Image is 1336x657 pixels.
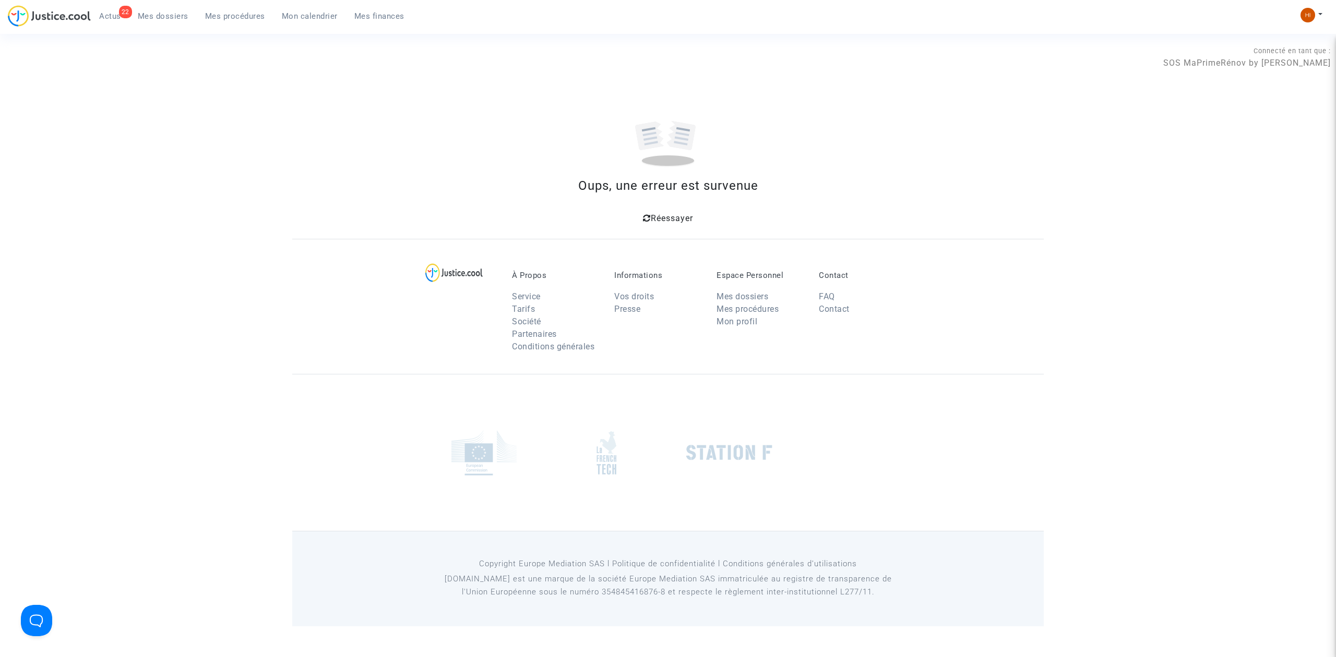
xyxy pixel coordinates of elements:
[614,304,640,314] a: Presse
[282,11,338,21] span: Mon calendrier
[512,329,557,339] a: Partenaires
[8,5,91,27] img: jc-logo.svg
[129,8,197,24] a: Mes dossiers
[354,11,404,21] span: Mes finances
[819,304,850,314] a: Contact
[205,11,265,21] span: Mes procédures
[512,317,541,326] a: Société
[614,291,654,301] a: Vos droits
[597,431,616,475] img: french_tech.png
[273,8,346,24] a: Mon calendrier
[431,557,906,570] p: Copyright Europe Mediation SAS l Politique de confidentialité l Conditions générales d’utilisa...
[21,605,52,636] iframe: Help Scout Beacon - Open
[614,271,701,280] p: Informations
[1254,47,1331,55] span: Connecté en tant que :
[512,342,594,351] a: Conditions générales
[819,291,835,301] a: FAQ
[138,11,188,21] span: Mes dossiers
[451,430,517,476] img: europe_commision.png
[1301,8,1315,22] img: fc99b196863ffcca57bb8fe2645aafd9
[431,573,906,599] p: [DOMAIN_NAME] est une marque de la société Europe Mediation SAS immatriculée au registre de tr...
[651,213,693,223] span: Réessayer
[512,271,599,280] p: À Propos
[197,8,273,24] a: Mes procédures
[425,263,483,282] img: logo-lg.svg
[717,304,779,314] a: Mes procédures
[717,271,803,280] p: Espace Personnel
[292,176,1044,195] div: Oups, une erreur est survenue
[686,445,772,460] img: stationf.png
[717,291,768,301] a: Mes dossiers
[717,317,757,326] a: Mon profil
[99,11,121,21] span: Actus
[346,8,413,24] a: Mes finances
[119,6,132,18] div: 22
[512,304,535,314] a: Tarifs
[512,291,541,301] a: Service
[91,8,129,24] a: 22Actus
[819,271,905,280] p: Contact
